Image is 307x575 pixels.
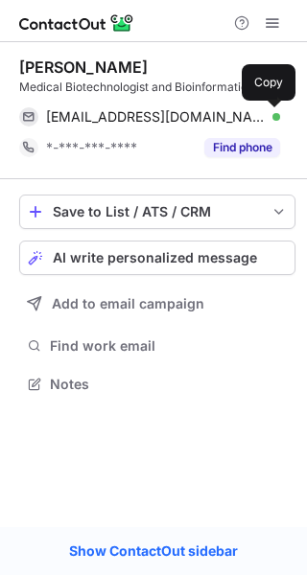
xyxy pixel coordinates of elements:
[53,204,262,219] div: Save to List / ATS / CRM
[50,337,288,355] span: Find work email
[53,250,257,265] span: AI write personalized message
[19,287,295,321] button: Add to email campaign
[19,11,134,34] img: ContactOut v5.3.10
[204,138,280,157] button: Reveal Button
[50,376,288,393] span: Notes
[19,79,295,96] div: Medical Biotechnologist and Bioinformatician
[19,195,295,229] button: save-profile-one-click
[19,371,295,398] button: Notes
[19,333,295,359] button: Find work email
[50,537,257,565] a: Show ContactOut sidebar
[46,108,266,126] span: [EMAIL_ADDRESS][DOMAIN_NAME]
[19,241,295,275] button: AI write personalized message
[52,296,204,311] span: Add to email campaign
[19,57,148,77] div: [PERSON_NAME]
